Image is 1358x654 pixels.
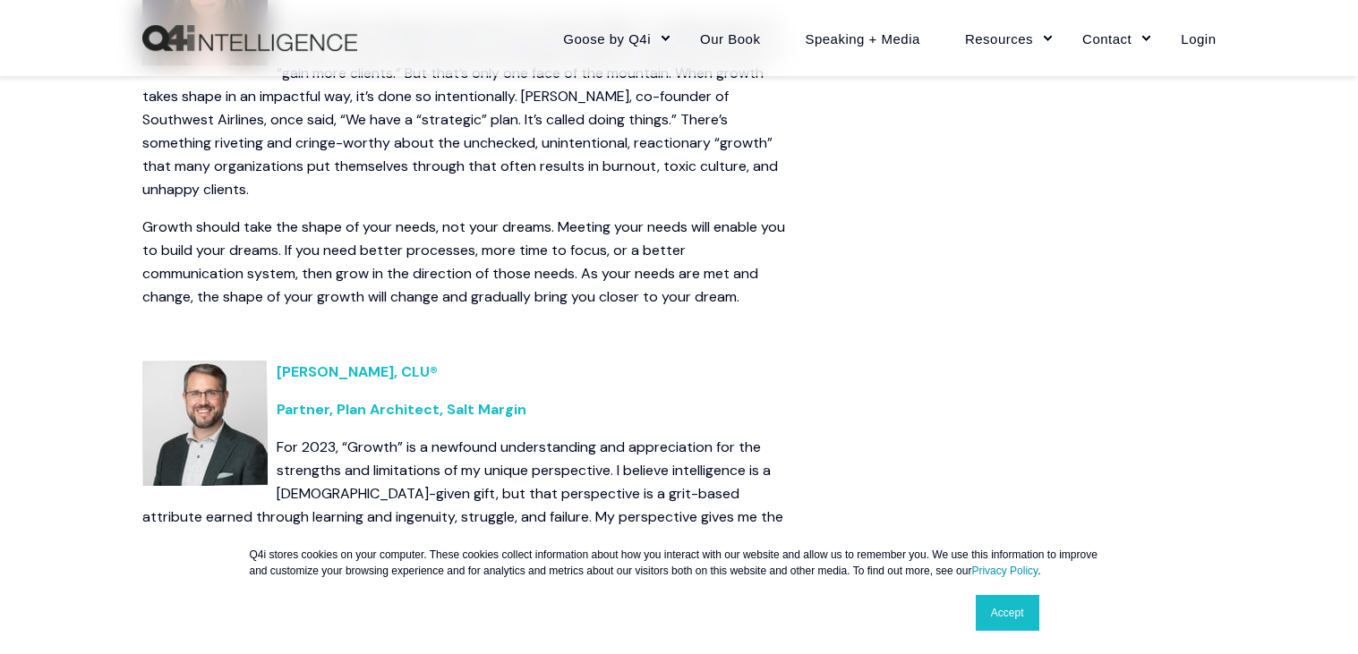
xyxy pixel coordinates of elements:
p: The wonderful thing about growth is its uncanny ability to change shape. It’s so easy to brush of... [142,15,787,201]
a: Partner, Plan Architect, Salt Margin [277,400,526,419]
img: Kevin Curran-1 [142,361,268,486]
a: Privacy Policy [971,565,1038,577]
a: [PERSON_NAME], CLU® [277,362,438,381]
a: Accept [976,595,1039,631]
img: Q4intelligence, LLC logo [142,25,357,52]
a: Back to Home [142,25,357,52]
p: For 2023, “Growth” is a newfound understanding and appreciation for the strengths and limitations... [142,436,787,575]
p: Q4i stores cookies on your computer. These cookies collect information about how you interact wit... [250,547,1109,579]
p: Growth should take the shape of your needs, not your dreams. Meeting your needs will enable you t... [142,216,787,309]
